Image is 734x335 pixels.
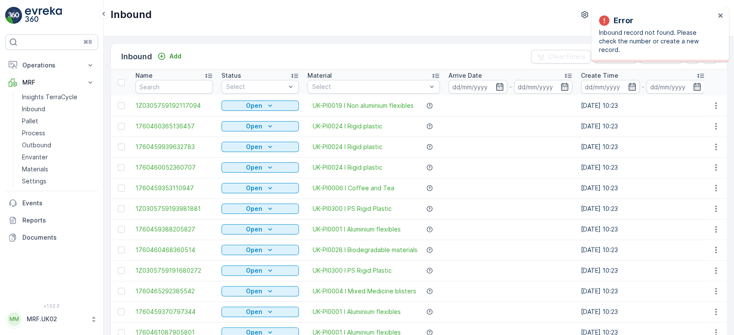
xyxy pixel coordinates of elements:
a: 1760459370797344 [135,308,213,316]
a: Outbound [18,139,98,151]
span: 1760465292385542 [135,287,213,295]
p: Pallet [22,117,38,125]
a: Events [5,195,98,212]
button: Open [221,245,299,255]
p: Open [246,287,262,295]
div: Toggle Row Selected [118,247,125,253]
p: Clear Filters [548,52,586,61]
div: Toggle Row Selected [118,123,125,130]
p: Open [246,122,262,131]
p: Name [135,71,153,80]
button: Operations [5,57,98,74]
button: Open [221,307,299,317]
p: Events [22,199,95,207]
p: Open [246,101,262,110]
p: Open [246,184,262,192]
a: UK-PI0300 I PS Rigid Plastic [313,204,392,213]
span: UK-PI0024 I Rigid plastic [313,163,382,172]
button: Open [221,121,299,131]
a: UK-PI0001 I Aluminium flexibles [313,308,401,316]
p: Process [22,129,45,137]
p: Open [246,225,262,234]
a: Insights TerraCycle [18,91,98,103]
button: MMMRF.UK02 [5,310,98,328]
button: Open [221,204,299,214]
p: Open [246,143,262,151]
p: MRF [22,78,81,87]
a: UK-PI0024 I Rigid plastic [313,143,382,151]
a: 1760460365136457 [135,122,213,131]
p: Inbound [121,51,152,63]
a: UK-PI0024 I Rigid plastic [313,122,382,131]
p: Arrive Date [448,71,482,80]
div: Toggle Row Selected [118,288,125,295]
td: [DATE] 10:23 [577,301,709,322]
p: Status [221,71,241,80]
img: logo_light-DOdMpM7g.png [25,7,62,24]
button: close [718,12,724,20]
button: Open [221,100,299,111]
td: [DATE] 10:23 [577,240,709,260]
a: Inbound [18,103,98,115]
span: UK-PI0006 I Coffee and Tea [313,184,394,192]
a: 1Z0305759192117094 [135,101,213,110]
p: Documents [22,233,95,242]
img: logo [5,7,22,24]
p: Outbound [22,141,51,149]
p: Materials [22,165,48,174]
td: [DATE] 10:23 [577,137,709,157]
td: [DATE] 10:23 [577,157,709,178]
p: - [642,82,645,92]
p: Reports [22,216,95,225]
span: UK-PI0001 I Aluminium flexibles [313,225,401,234]
button: Open [221,286,299,296]
input: dd/mm/yyyy [514,80,573,94]
p: Select [312,82,427,91]
a: Documents [5,229,98,246]
p: Insights TerraCycle [22,93,77,101]
p: Error [614,15,633,27]
span: 1Z0305759193981881 [135,204,213,213]
p: Open [246,163,262,172]
div: Toggle Row Selected [118,308,125,315]
p: Add [169,52,181,61]
a: 1760460052360707 [135,163,213,172]
button: Open [221,183,299,193]
a: Materials [18,163,98,175]
span: 1760459353110947 [135,184,213,192]
button: Open [221,224,299,234]
a: 1760459388205827 [135,225,213,234]
a: Settings [18,175,98,187]
p: Create Time [581,71,618,80]
p: Inbound [111,8,152,21]
div: Toggle Row Selected [118,143,125,150]
a: UK-PI0028 I Biodegradable materials [313,246,418,254]
p: Settings [22,177,46,186]
span: v 1.52.3 [5,303,98,308]
a: 1760459939632783 [135,143,213,151]
td: [DATE] 10:23 [577,260,709,281]
span: UK-PI0019 I Non aluminium flexibles [313,101,414,110]
input: dd/mm/yyyy [448,80,507,94]
p: Open [246,266,262,275]
a: 1760460468360514 [135,246,213,254]
p: Inbound record not found. Please check the number or create a new record. [599,28,715,54]
p: - [509,82,512,92]
p: MRF.UK02 [27,315,86,323]
div: Toggle Row Selected [118,267,125,274]
div: Toggle Row Selected [118,226,125,233]
input: dd/mm/yyyy [581,80,640,94]
td: [DATE] 10:23 [577,178,709,198]
input: Search [135,80,213,94]
p: Material [307,71,332,80]
p: Open [246,204,262,213]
